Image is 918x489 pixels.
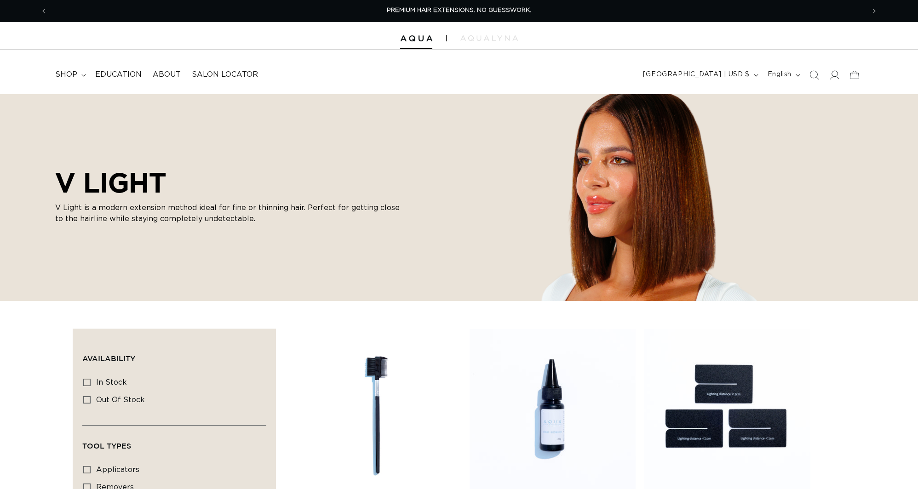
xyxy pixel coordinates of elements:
a: Education [90,64,147,85]
button: English [762,66,804,84]
button: Previous announcement [34,2,54,20]
span: Availability [82,354,135,363]
button: Next announcement [864,2,884,20]
summary: Search [804,65,824,85]
button: [GEOGRAPHIC_DATA] | USD $ [637,66,762,84]
summary: Tool Types (0 selected) [82,426,266,459]
summary: shop [50,64,90,85]
span: English [768,70,792,80]
a: About [147,64,186,85]
span: applicators [96,466,139,473]
span: Out of stock [96,396,145,404]
img: Aqua Hair Extensions [400,35,432,42]
span: Salon Locator [192,70,258,80]
span: shop [55,70,77,80]
span: About [153,70,181,80]
span: PREMIUM HAIR EXTENSIONS. NO GUESSWORK. [387,7,531,13]
h2: V LIGHT [55,166,405,199]
span: Education [95,70,142,80]
span: In stock [96,379,127,386]
img: aqualyna.com [460,35,518,41]
p: V Light is a modern extension method ideal for fine or thinning hair. Perfect for getting close t... [55,202,405,224]
a: Salon Locator [186,64,264,85]
summary: Availability (0 selected) [82,338,266,371]
span: Tool Types [82,442,131,450]
span: [GEOGRAPHIC_DATA] | USD $ [643,70,750,80]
